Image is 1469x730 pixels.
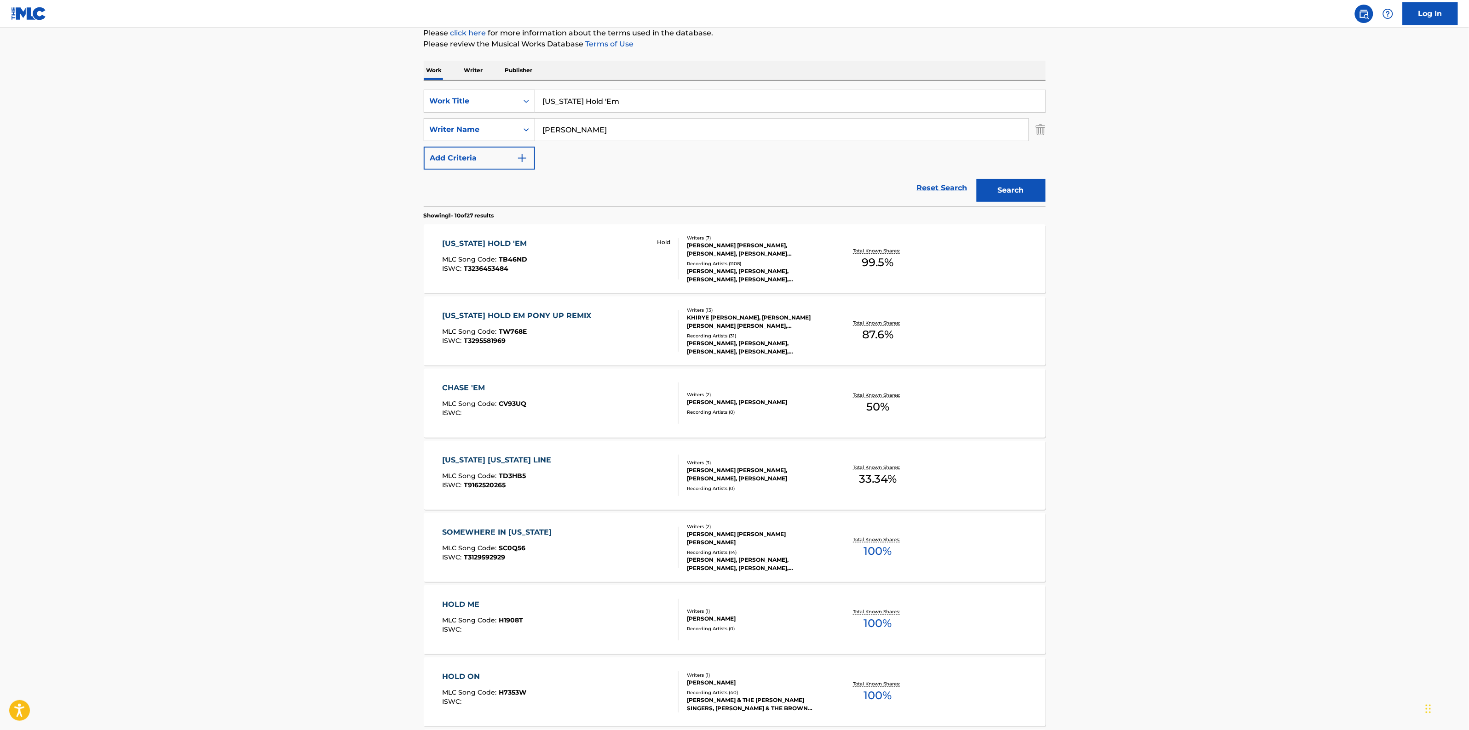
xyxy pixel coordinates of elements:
span: MLC Song Code : [442,688,499,696]
div: [PERSON_NAME] [PERSON_NAME], [PERSON_NAME], [PERSON_NAME] [687,466,826,483]
div: Recording Artists ( 14 ) [687,549,826,556]
p: Total Known Shares: [853,247,903,254]
span: ISWC : [442,409,464,417]
span: CV93UQ [499,399,526,408]
span: T3295581969 [464,336,506,345]
p: Please review the Musical Works Database [424,39,1046,50]
div: SOMEWHERE IN [US_STATE] [442,527,556,538]
a: Reset Search [912,178,972,198]
a: Terms of Use [584,40,634,48]
a: [US_STATE] HOLD 'EMMLC Song Code:TB46NDISWC:T3236453484 HoldWriters (7)[PERSON_NAME] [PERSON_NAME... [424,224,1046,293]
div: Recording Artists ( 31 ) [687,332,826,339]
p: Total Known Shares: [853,464,903,471]
div: Writers ( 7 ) [687,234,826,241]
div: Writer Name [430,124,513,135]
img: MLC Logo [11,7,46,20]
span: ISWC : [442,553,464,561]
div: Help [1379,5,1397,23]
p: Showing 1 - 10 of 27 results [424,211,494,220]
a: click here [450,29,486,37]
div: Writers ( 2 ) [687,391,826,398]
p: Total Known Shares: [853,680,903,687]
span: MLC Song Code : [442,616,499,624]
iframe: Chat Widget [1423,686,1469,730]
span: SC0Q56 [499,544,525,552]
a: [US_STATE] [US_STATE] LINEMLC Song Code:TD3HB5ISWC:T9162520265Writers (3)[PERSON_NAME] [PERSON_NA... [424,441,1046,510]
span: MLC Song Code : [442,255,499,263]
button: Add Criteria [424,147,535,170]
p: Writer [461,61,486,80]
div: KHIRYE [PERSON_NAME], [PERSON_NAME] [PERSON_NAME] [PERSON_NAME], [PERSON_NAME] [PERSON_NAME], TER... [687,314,826,330]
p: Total Known Shares: [853,392,903,399]
span: ISWC : [442,625,464,633]
span: MLC Song Code : [442,399,499,408]
span: 99.5 % [862,254,894,271]
span: 50 % [866,399,889,415]
span: T3129592929 [464,553,505,561]
div: Writers ( 3 ) [687,459,826,466]
div: [PERSON_NAME], [PERSON_NAME], [PERSON_NAME], [PERSON_NAME], [PERSON_NAME] [687,556,826,572]
span: ISWC : [442,264,464,273]
p: Total Known Shares: [853,319,903,326]
div: Drag [1426,695,1431,723]
img: 9d2ae6d4665cec9f34b9.svg [517,153,528,164]
div: [PERSON_NAME] [687,679,826,687]
img: help [1383,8,1394,19]
span: ISWC : [442,481,464,489]
p: Publisher [502,61,536,80]
a: Public Search [1355,5,1373,23]
img: search [1359,8,1370,19]
span: 87.6 % [862,326,893,343]
span: T3236453484 [464,264,508,273]
div: Writers ( 2 ) [687,523,826,530]
span: TB46ND [499,255,527,263]
a: Log In [1403,2,1458,25]
span: 100 % [864,543,892,559]
span: H7353W [499,688,526,696]
span: MLC Song Code : [442,544,499,552]
div: Writers ( 13 ) [687,307,826,314]
div: Recording Artists ( 0 ) [687,409,826,416]
span: 100 % [864,615,892,632]
p: Total Known Shares: [853,608,903,615]
a: [US_STATE] HOLD EM PONY UP REMIXMLC Song Code:TW768EISWC:T3295581969Writers (13)KHIRYE [PERSON_NA... [424,297,1046,365]
div: [PERSON_NAME], [PERSON_NAME], [PERSON_NAME], [PERSON_NAME], [PERSON_NAME] [687,267,826,284]
a: HOLD ONMLC Song Code:H7353WISWC:Writers (1)[PERSON_NAME]Recording Artists (40)[PERSON_NAME] & THE... [424,657,1046,726]
div: Recording Artists ( 0 ) [687,485,826,492]
a: HOLD MEMLC Song Code:H1908TISWC:Writers (1)[PERSON_NAME]Recording Artists (0)Total Known Shares:100% [424,585,1046,654]
div: Recording Artists ( 40 ) [687,689,826,696]
button: Search [977,179,1046,202]
img: Delete Criterion [1036,118,1046,141]
div: HOLD ON [442,671,526,682]
div: [US_STATE] HOLD 'EM [442,238,531,249]
div: [US_STATE] [US_STATE] LINE [442,455,556,466]
span: TD3HB5 [499,472,526,480]
span: H1908T [499,616,523,624]
form: Search Form [424,90,1046,206]
a: SOMEWHERE IN [US_STATE]MLC Song Code:SC0Q56ISWC:T3129592929Writers (2)[PERSON_NAME] [PERSON_NAME]... [424,513,1046,582]
div: HOLD ME [442,599,523,610]
div: Recording Artists ( 0 ) [687,625,826,632]
span: MLC Song Code : [442,472,499,480]
span: ISWC : [442,336,464,345]
div: [PERSON_NAME] [PERSON_NAME] [PERSON_NAME] [687,530,826,547]
div: Writers ( 1 ) [687,608,826,615]
div: Recording Artists ( 1108 ) [687,260,826,267]
div: [PERSON_NAME] & THE [PERSON_NAME] SINGERS, [PERSON_NAME] & THE BROWN SINGERS, [PERSON_NAME] & THE... [687,696,826,713]
div: CHASE 'EM [442,382,526,394]
div: [PERSON_NAME] [687,615,826,623]
p: Hold [657,238,671,246]
span: MLC Song Code : [442,327,499,336]
span: 33.34 % [859,471,897,487]
div: Writers ( 1 ) [687,672,826,679]
div: [PERSON_NAME] [PERSON_NAME], [PERSON_NAME], [PERSON_NAME] [PERSON_NAME], [PERSON_NAME] [PERSON_NA... [687,241,826,258]
span: T9162520265 [464,481,506,489]
p: Please for more information about the terms used in the database. [424,28,1046,39]
span: TW768E [499,327,527,336]
p: Work [424,61,445,80]
a: CHASE 'EMMLC Song Code:CV93UQISWC:Writers (2)[PERSON_NAME], [PERSON_NAME]Recording Artists (0)Tot... [424,369,1046,438]
div: Work Title [430,96,513,107]
div: [PERSON_NAME], [PERSON_NAME] [687,398,826,406]
p: Total Known Shares: [853,536,903,543]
